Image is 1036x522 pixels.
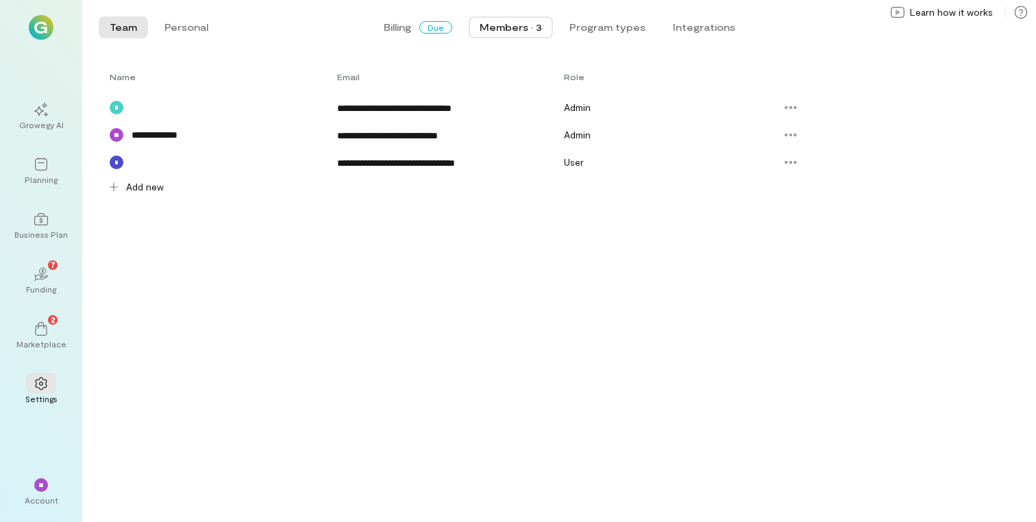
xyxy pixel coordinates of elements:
span: Email [337,71,360,82]
span: User [564,156,584,168]
span: Name [110,71,136,82]
span: Billing [384,21,411,34]
div: Settings [25,393,58,404]
span: 7 [51,258,56,271]
button: BillingDue [373,16,463,38]
a: Marketplace [16,311,66,360]
div: Marketplace [16,338,66,349]
span: Role [564,72,584,82]
div: Business Plan [14,229,68,240]
span: Learn how it works [910,5,993,19]
div: Planning [25,174,58,185]
button: Personal [153,16,219,38]
a: Funding [16,256,66,306]
button: Members · 3 [469,16,553,38]
button: Program types [558,16,656,38]
button: Team [99,16,148,38]
a: Growegy AI [16,92,66,141]
div: Account [25,495,58,506]
span: Due [419,21,452,34]
span: Add new [126,180,164,194]
a: Planning [16,147,66,196]
div: Members · 3 [480,21,542,34]
span: Admin [564,129,591,140]
button: Integrations [662,16,746,38]
a: Business Plan [16,201,66,251]
div: Funding [26,284,56,295]
span: Admin [564,101,591,113]
div: Growegy AI [19,119,64,130]
span: 2 [51,313,56,325]
a: Settings [16,366,66,415]
div: Toggle SortBy [110,71,337,82]
div: Toggle SortBy [337,71,565,82]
